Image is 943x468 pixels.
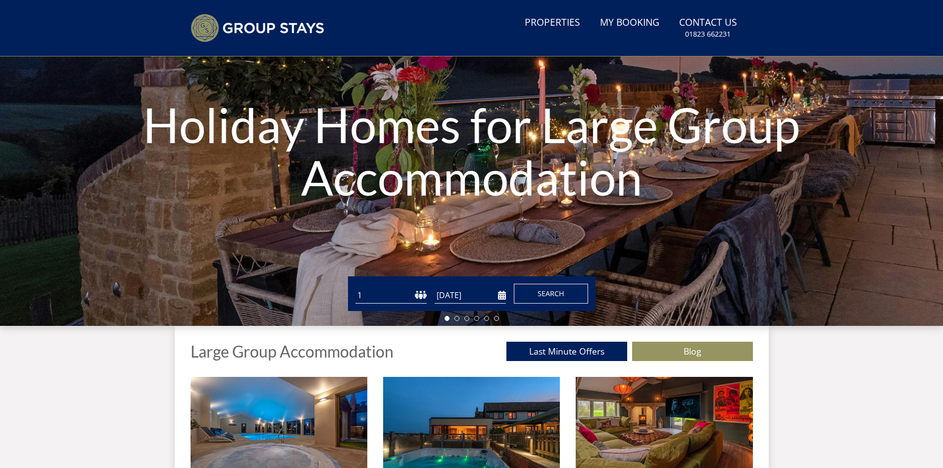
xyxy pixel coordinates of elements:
h1: Holiday Homes for Large Group Accommodation [142,79,802,223]
a: Properties [521,12,584,34]
button: Search [514,284,588,304]
small: 01823 662231 [685,29,731,39]
h1: Large Group Accommodation [191,343,394,360]
input: Arrival Date [435,287,506,304]
a: My Booking [596,12,663,34]
a: Last Minute Offers [506,342,627,361]
img: Group Stays [191,14,324,42]
a: Contact Us01823 662231 [675,12,741,44]
span: Search [538,289,564,298]
a: Blog [632,342,753,361]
